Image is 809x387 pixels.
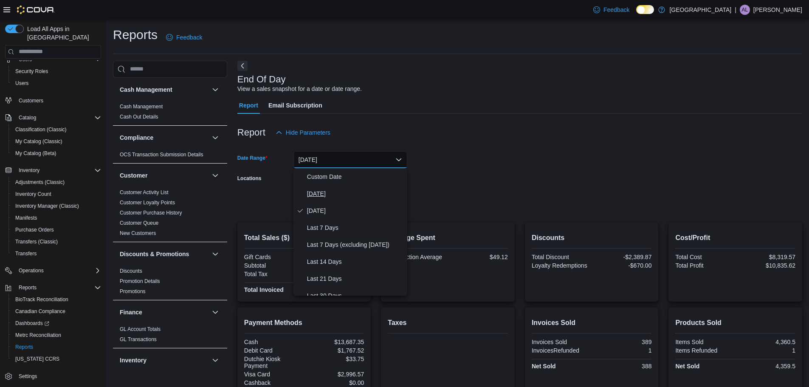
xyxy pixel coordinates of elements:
div: Debit Card [244,347,302,354]
span: [DATE] [307,189,404,199]
span: Operations [19,267,44,274]
span: Canadian Compliance [12,306,101,316]
span: Metrc Reconciliation [12,330,101,340]
span: Classification (Classic) [15,126,67,133]
button: BioTrack Reconciliation [8,294,104,305]
a: Customer Purchase History [120,210,182,216]
a: Manifests [12,213,40,223]
button: Metrc Reconciliation [8,329,104,341]
div: 389 [593,339,651,345]
span: Report [239,97,258,114]
span: Customers [15,95,101,106]
a: Customers [15,96,47,106]
span: Purchase Orders [12,225,101,235]
div: Select listbox [293,168,407,296]
button: Classification (Classic) [8,124,104,136]
div: 4,359.5 [737,363,795,370]
h3: Report [237,127,265,138]
span: My Catalog (Classic) [15,138,62,145]
button: Next [237,61,248,71]
a: Classification (Classic) [12,124,70,135]
span: My Catalog (Beta) [12,148,101,158]
span: Purchase Orders [15,226,54,233]
div: Total Profit [675,262,733,269]
a: Promotion Details [120,278,160,284]
h3: Customer [120,171,147,180]
button: Inventory [210,355,220,365]
h2: Invoices Sold [532,318,652,328]
span: My Catalog (Classic) [12,136,101,147]
span: [DATE] [307,206,404,216]
strong: Total Invoiced [244,286,284,293]
a: Feedback [163,29,206,46]
img: Cova [17,6,55,14]
button: Purchase Orders [8,224,104,236]
button: Discounts & Promotions [210,249,220,259]
div: $33.75 [306,356,364,362]
span: Reports [12,342,101,352]
button: Settings [2,370,104,382]
a: GL Transactions [120,336,157,342]
div: $13,687.35 [306,339,364,345]
span: Adjustments (Classic) [15,179,65,186]
button: [US_STATE] CCRS [8,353,104,365]
button: Manifests [8,212,104,224]
button: Customer [210,170,220,181]
div: Cash [244,339,302,345]
button: Operations [2,265,104,277]
div: $2,996.57 [306,371,364,378]
span: Inventory [15,165,101,175]
span: Transfers [15,250,37,257]
span: Transfers (Classic) [15,238,58,245]
button: Compliance [120,133,209,142]
span: Email Subscription [268,97,322,114]
span: Discounts [120,268,142,274]
div: Gift Cards [244,254,302,260]
label: Locations [237,175,262,182]
span: Reports [15,344,33,350]
span: Inventory Count [12,189,101,199]
input: Dark Mode [636,5,654,14]
span: Load All Apps in [GEOGRAPHIC_DATA] [24,25,101,42]
h2: Total Sales ($) [244,233,364,243]
button: Users [8,77,104,89]
a: Customer Loyalty Points [120,200,175,206]
a: New Customers [120,230,156,236]
span: Operations [15,266,101,276]
span: AL [742,5,748,15]
button: Hide Parameters [272,124,334,141]
a: OCS Transaction Submission Details [120,152,203,158]
strong: Net Sold [532,363,556,370]
span: Inventory Manager (Classic) [15,203,79,209]
span: Last 14 Days [307,257,404,267]
span: Customer Activity List [120,189,169,196]
span: Customer Loyalty Points [120,199,175,206]
span: Custom Date [307,172,404,182]
a: Canadian Compliance [12,306,69,316]
span: OCS Transaction Submission Details [120,151,203,158]
button: Inventory [120,356,209,364]
a: Feedback [590,1,633,18]
a: Customer Activity List [120,189,169,195]
button: Inventory Count [8,188,104,200]
span: Customer Purchase History [120,209,182,216]
a: Settings [15,371,40,381]
span: Hide Parameters [286,128,330,137]
a: Promotions [120,288,146,294]
span: Settings [19,373,37,380]
h3: Discounts & Promotions [120,250,189,258]
span: Customer Queue [120,220,158,226]
span: Last 7 Days [307,223,404,233]
div: Compliance [113,150,227,163]
span: Metrc Reconciliation [15,332,61,339]
a: Transfers [12,249,40,259]
div: 4,360.5 [737,339,795,345]
button: Reports [15,282,40,293]
div: $49.12 [450,254,508,260]
span: Cash Management [120,103,163,110]
h3: End Of Day [237,74,286,85]
div: 1 [593,347,651,354]
span: Security Roles [12,66,101,76]
div: $0.00 [306,379,364,386]
div: $8,319.57 [737,254,795,260]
